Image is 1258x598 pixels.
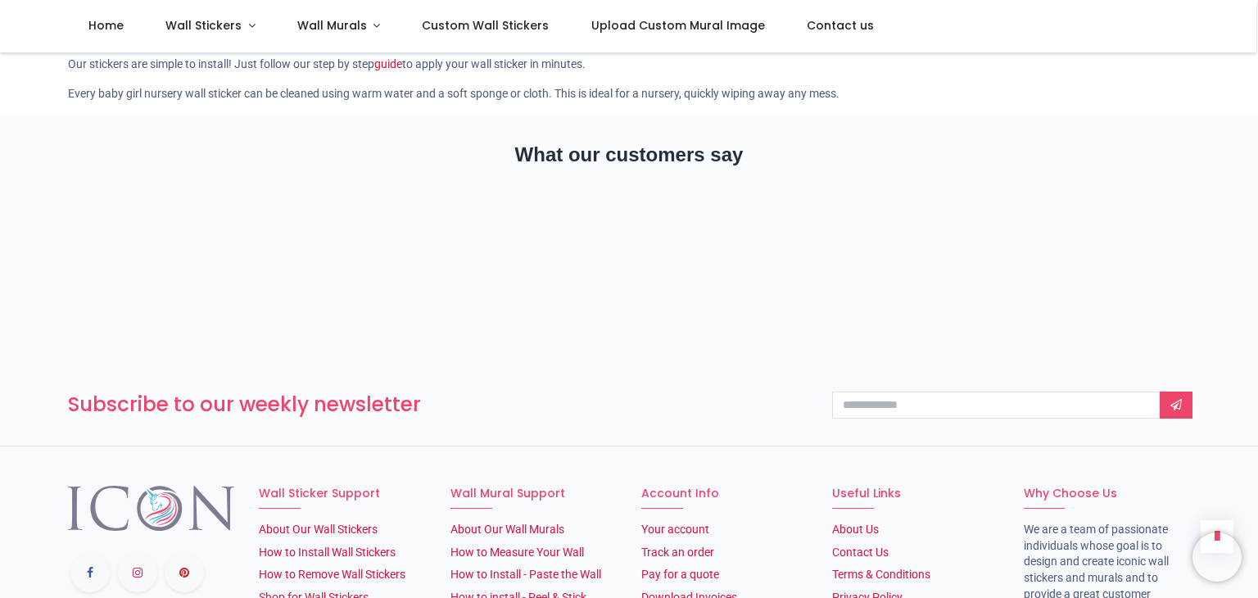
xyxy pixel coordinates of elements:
h2: What our customers say [68,141,1190,169]
p: Our stickers are simple to install! Just follow our step by step to apply your wall sticker in mi... [68,57,1190,73]
h6: Account Info [641,486,808,502]
span: Contact us [807,17,874,34]
a: About Our Wall Stickers [259,523,378,536]
p: Every baby girl nursery wall sticker can be cleaned using warm water and a soft sponge or cloth. ... [68,86,1190,102]
a: How to Measure Your Wall [450,546,584,559]
a: About Our Wall Murals [450,523,564,536]
h6: Why Choose Us [1024,486,1190,502]
h6: Wall Mural Support [450,486,617,502]
a: Terms & Conditions [832,568,930,581]
a: How to Install - Paste the Wall [450,568,601,581]
a: About Us​ [832,523,879,536]
span: Upload Custom Mural Image [591,17,765,34]
iframe: Brevo live chat [1192,532,1242,582]
a: How to Remove Wall Stickers [259,568,405,581]
span: Wall Murals [297,17,367,34]
h6: Useful Links [832,486,998,502]
span: Wall Stickers [165,17,242,34]
h3: Subscribe to our weekly newsletter [68,391,808,419]
a: Contact Us [832,546,889,559]
a: Pay for a quote [641,568,719,581]
span: Custom Wall Stickers [422,17,549,34]
span: Home [88,17,124,34]
a: Your account [641,523,709,536]
a: guide [374,57,402,70]
iframe: Customer reviews powered by Trustpilot [68,197,1190,312]
a: How to Install Wall Stickers [259,546,396,559]
h6: Wall Sticker Support [259,486,425,502]
a: Track an order [641,546,714,559]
